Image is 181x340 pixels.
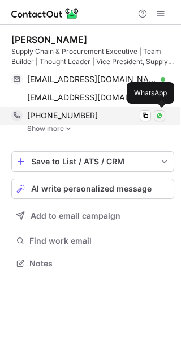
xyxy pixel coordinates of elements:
span: Add to email campaign [31,211,120,220]
img: ContactOut v5.3.10 [11,7,79,20]
button: Find work email [11,233,174,249]
span: [EMAIL_ADDRESS][DOMAIN_NAME] [27,74,157,84]
button: save-profile-one-click [11,151,174,172]
div: Save to List / ATS / CRM [31,157,154,166]
div: Supply Chain & Procurement Executive | Team Builder | Thought Leader | Vice President, Supply Cha... [11,46,174,67]
button: AI write personalized message [11,178,174,199]
button: Add to email campaign [11,206,174,226]
div: [PERSON_NAME] [11,34,87,45]
a: Show more [27,125,174,133]
button: Notes [11,256,174,271]
span: [EMAIL_ADDRESS][DOMAIN_NAME] [27,92,157,103]
span: Find work email [29,236,170,246]
img: Whatsapp [156,112,163,119]
span: Notes [29,258,170,269]
span: [PHONE_NUMBER] [27,110,98,121]
img: - [65,125,72,133]
span: AI write personalized message [31,184,152,193]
